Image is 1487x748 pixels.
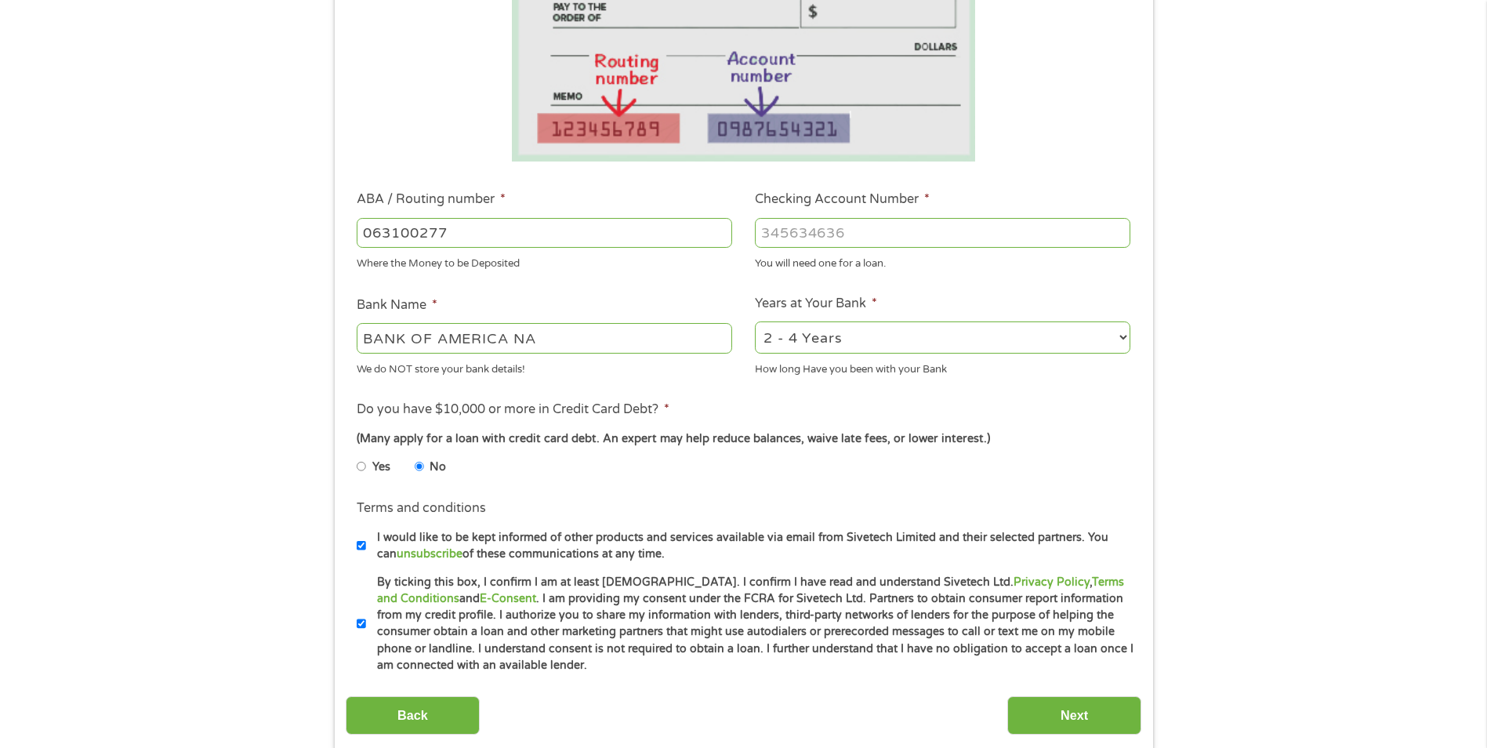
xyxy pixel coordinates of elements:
[357,218,732,248] input: 263177916
[755,356,1130,377] div: How long Have you been with your Bank
[755,251,1130,272] div: You will need one for a loan.
[755,191,930,208] label: Checking Account Number
[357,356,732,377] div: We do NOT store your bank details!
[377,576,1124,605] a: Terms and Conditions
[1007,696,1141,735] input: Next
[372,459,390,476] label: Yes
[755,296,877,312] label: Years at Your Bank
[366,529,1135,563] label: I would like to be kept informed of other products and services available via email from Sivetech...
[1014,576,1090,589] a: Privacy Policy
[430,459,446,476] label: No
[357,500,486,517] label: Terms and conditions
[357,430,1130,448] div: (Many apply for a loan with credit card debt. An expert may help reduce balances, waive late fees...
[357,401,669,418] label: Do you have $10,000 or more in Credit Card Debt?
[397,547,462,561] a: unsubscribe
[755,218,1130,248] input: 345634636
[357,297,437,314] label: Bank Name
[366,574,1135,674] label: By ticking this box, I confirm I am at least [DEMOGRAPHIC_DATA]. I confirm I have read and unders...
[480,592,536,605] a: E-Consent
[346,696,480,735] input: Back
[357,191,506,208] label: ABA / Routing number
[357,251,732,272] div: Where the Money to be Deposited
